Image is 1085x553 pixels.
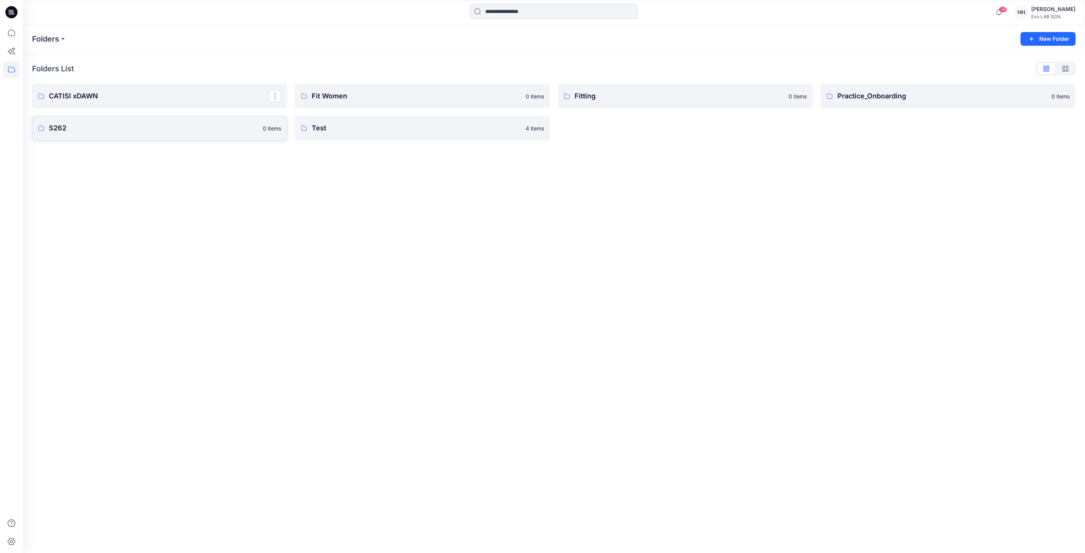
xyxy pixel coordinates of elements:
p: Fitting [575,91,784,101]
p: 4 items [526,124,544,132]
p: 0 items [526,92,544,100]
p: 0 items [1051,92,1070,100]
p: 0 items [263,124,281,132]
p: 0 items [789,92,807,100]
span: 56 [999,6,1007,13]
p: Fit Women [312,91,521,101]
a: Practice_Onboarding0 items [821,84,1076,108]
a: S2620 items [32,116,287,140]
div: HH [1014,5,1028,19]
a: Test4 items [295,116,550,140]
div: [PERSON_NAME] [1031,5,1075,14]
p: S262 [49,123,258,133]
p: Folders List [32,63,74,74]
p: CATISI xDAWN [49,91,269,101]
a: CATISI xDAWN [32,84,287,108]
button: New Folder [1021,32,1076,46]
div: Evo LAB SGN [1031,14,1075,19]
p: Practice_Onboarding [837,91,1047,101]
a: Folders [32,34,59,44]
p: Test [312,123,521,133]
a: Fit Women0 items [295,84,550,108]
a: Fitting0 items [558,84,813,108]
